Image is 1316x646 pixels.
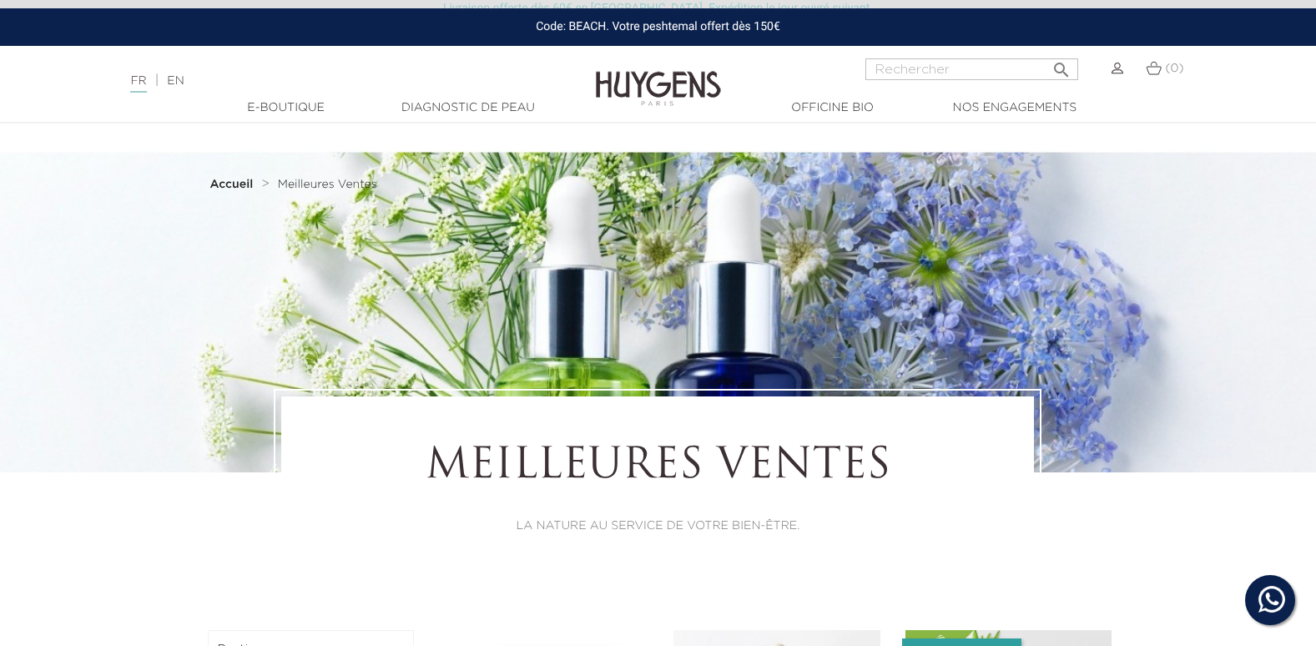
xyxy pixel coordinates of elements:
[278,178,377,191] a: Meilleures Ventes
[327,517,988,535] p: LA NATURE AU SERVICE DE VOTRE BIEN-ÊTRE.
[1051,55,1071,75] i: 
[210,178,257,191] a: Accueil
[865,58,1078,80] input: Rechercher
[749,99,916,117] a: Officine Bio
[167,75,184,87] a: EN
[1046,53,1076,76] button: 
[1166,63,1184,74] span: (0)
[130,75,146,93] a: FR
[596,44,721,109] img: Huygens
[210,179,254,190] strong: Accueil
[203,99,370,117] a: E-Boutique
[385,99,552,117] a: Diagnostic de peau
[278,179,377,190] span: Meilleures Ventes
[327,442,988,492] h1: Meilleures Ventes
[931,99,1098,117] a: Nos engagements
[122,71,536,91] div: |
